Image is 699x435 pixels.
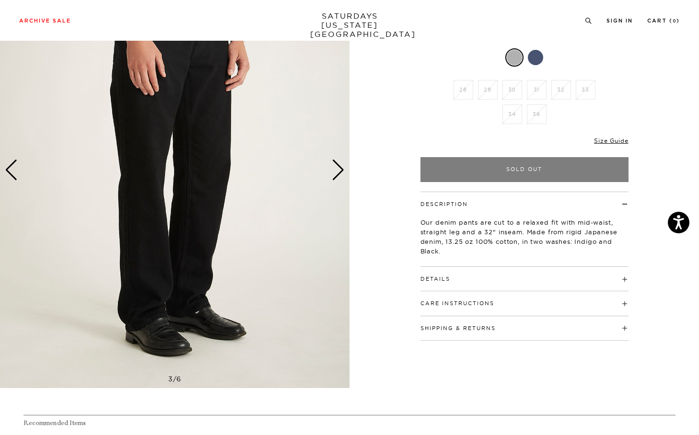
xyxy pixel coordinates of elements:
a: Sign In [606,18,633,23]
a: SATURDAYS[US_STATE][GEOGRAPHIC_DATA] [310,11,389,39]
a: Archive Sale [19,18,71,23]
button: Care Instructions [420,301,494,306]
small: 0 [673,19,676,23]
p: Our denim pants are cut to a relaxed fit with mid-waist, straight leg and a 32" inseam. Made from... [420,217,629,256]
button: Description [420,202,468,207]
div: Next slide [332,160,345,181]
div: Previous slide [5,160,18,181]
h4: Recommended Items [23,419,676,427]
span: 3 [168,375,173,383]
span: 6 [176,375,181,383]
a: Cart (0) [647,18,680,23]
button: Details [420,276,450,282]
a: Size Guide [594,137,628,144]
button: Shipping & Returns [420,326,496,331]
